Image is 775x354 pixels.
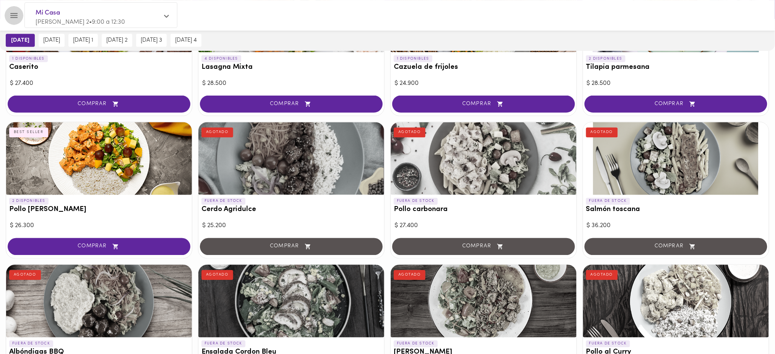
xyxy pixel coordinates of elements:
p: 2 DISPONIBLES [9,198,49,205]
button: [DATE] 1 [68,34,98,47]
div: $ 27.400 [10,79,188,88]
div: Salmón toscana [583,122,769,195]
span: Mi Casa [36,8,159,18]
span: [DATE] [43,37,60,44]
p: FUERA DE STOCK [201,341,245,348]
div: AGOTADO [394,128,426,138]
div: $ 28.500 [202,79,380,88]
button: COMPRAR [200,96,383,113]
button: COMPRAR [392,96,575,113]
button: COMPRAR [585,96,767,113]
span: COMPRAR [594,101,758,107]
p: FUERA DE STOCK [586,198,630,205]
div: AGOTADO [9,270,41,280]
p: FUERA DE STOCK [394,341,438,348]
div: Pollo al Curry [583,265,769,338]
div: AGOTADO [201,270,233,280]
span: [DATE] 4 [175,37,197,44]
span: COMPRAR [210,101,373,107]
div: $ 24.900 [395,79,573,88]
h3: Tilapia parmesana [586,63,766,71]
button: [DATE] 3 [136,34,167,47]
div: Albóndigas BBQ [6,265,192,338]
p: 4 DISPONIBLES [201,55,241,62]
span: COMPRAR [17,244,181,250]
button: [DATE] 2 [102,34,132,47]
p: FUERA DE STOCK [201,198,245,205]
p: 1 DISPONIBLES [9,55,48,62]
h3: Pollo [PERSON_NAME] [9,206,189,214]
div: Pollo Tikka Massala [6,122,192,195]
button: [DATE] 4 [171,34,201,47]
p: 1 DISPONIBLES [394,55,432,62]
div: AGOTADO [586,128,618,138]
div: $ 28.500 [587,79,765,88]
button: [DATE] [39,34,65,47]
span: COMPRAR [17,101,181,107]
h3: Salmón toscana [586,206,766,214]
span: [DATE] 1 [73,37,93,44]
iframe: Messagebird Livechat Widget [731,310,767,346]
h3: Cazuela de frijoles [394,63,574,71]
div: Arroz chaufa [391,265,577,338]
button: COMPRAR [8,238,190,255]
button: COMPRAR [8,96,190,113]
div: Pollo carbonara [391,122,577,195]
h3: Pollo carbonara [394,206,574,214]
h3: Lasagna Mixta [201,63,381,71]
span: [DATE] 3 [141,37,162,44]
h3: Cerdo Agridulce [201,206,381,214]
button: [DATE] [6,34,35,47]
div: AGOTADO [201,128,233,138]
span: [PERSON_NAME] 2 • 9:00 a 12:30 [36,19,125,25]
div: BEST SELLER [9,128,48,138]
span: COMPRAR [402,101,565,107]
span: [DATE] 2 [106,37,128,44]
div: Cerdo Agridulce [198,122,384,195]
div: AGOTADO [394,270,426,280]
p: FUERA DE STOCK [586,341,630,348]
p: 2 DISPONIBLES [586,55,626,62]
div: AGOTADO [586,270,618,280]
span: [DATE] [11,37,29,44]
div: $ 36.200 [587,222,765,231]
div: $ 25.200 [202,222,380,231]
p: FUERA DE STOCK [394,198,438,205]
h3: Caserito [9,63,189,71]
div: $ 26.300 [10,222,188,231]
div: Ensalada Cordon Bleu [198,265,384,338]
div: $ 27.400 [395,222,573,231]
button: Menu [5,6,23,25]
p: FUERA DE STOCK [9,341,53,348]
